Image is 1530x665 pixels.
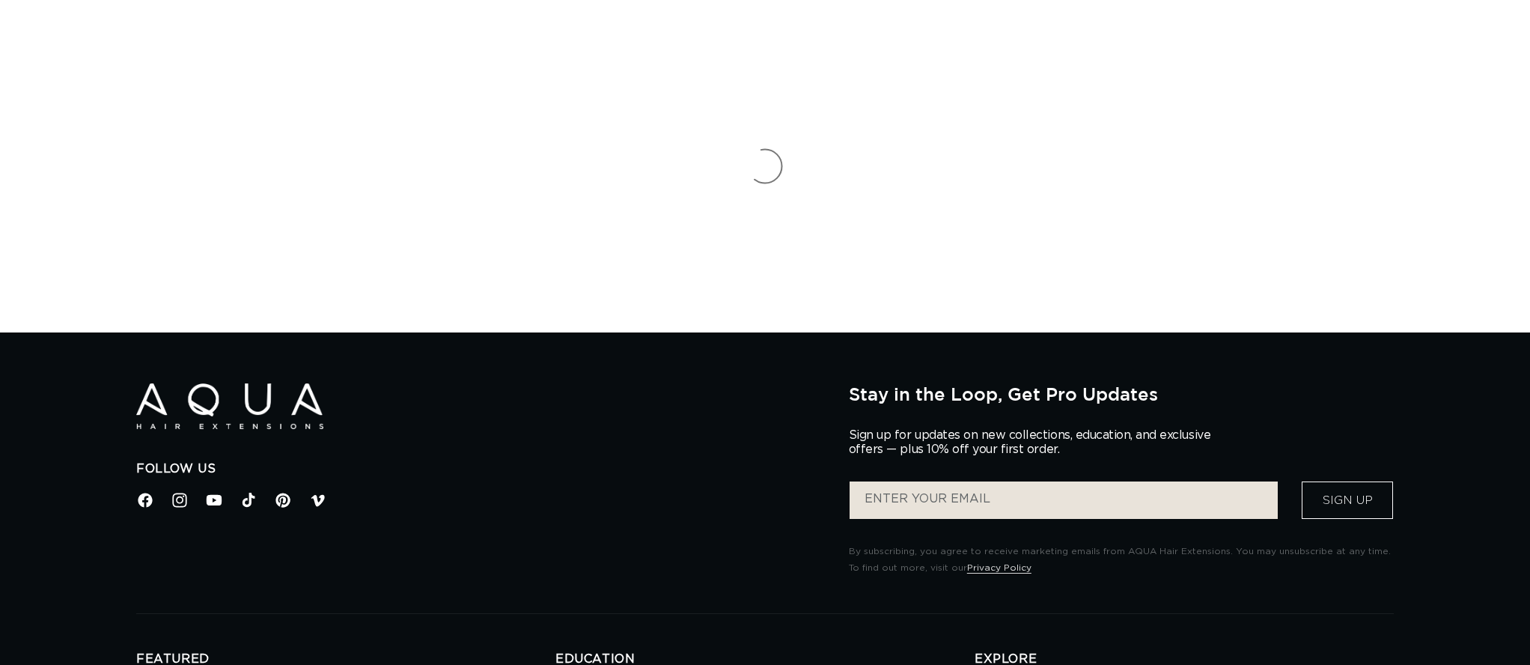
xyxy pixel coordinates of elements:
[849,544,1394,576] p: By subscribing, you agree to receive marketing emails from AQUA Hair Extensions. You may unsubscr...
[136,461,826,477] h2: Follow Us
[849,383,1394,404] h2: Stay in the Loop, Get Pro Updates
[1302,482,1393,519] button: Sign Up
[967,563,1031,572] a: Privacy Policy
[849,428,1223,457] p: Sign up for updates on new collections, education, and exclusive offers — plus 10% off your first...
[850,482,1278,519] input: ENTER YOUR EMAIL
[136,383,323,429] img: Aqua Hair Extensions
